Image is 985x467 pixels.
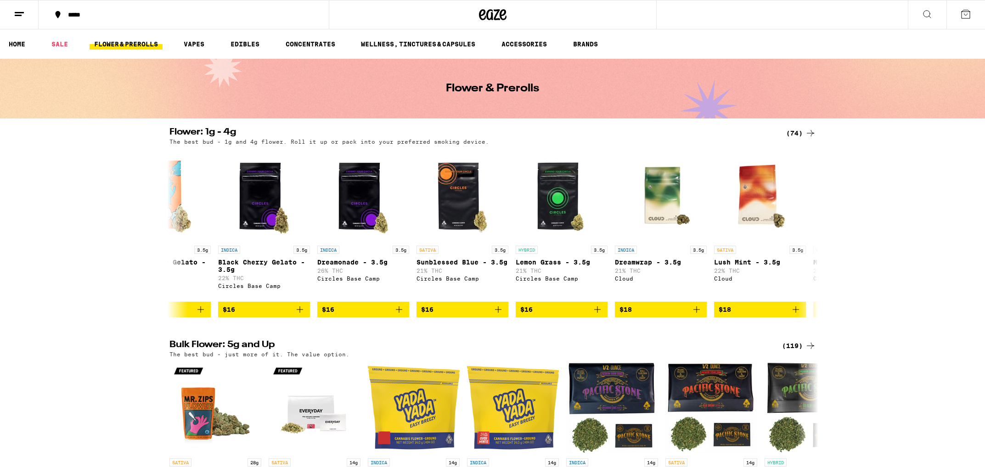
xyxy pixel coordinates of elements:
img: Pacific Stone - Blue Dream Pre-Ground - 14g [665,362,757,454]
h2: Bulk Flower: 5g and Up [169,340,771,351]
button: Add to bag [119,302,211,317]
p: INDICA [368,458,390,467]
button: Add to bag [615,302,707,317]
img: Circles Base Camp - Black Cherry Gelato - 3.5g [218,149,310,241]
p: Black Cherry Gelato - 3.5g [218,259,310,273]
a: HOME [4,39,30,50]
a: CONCENTRATES [281,39,340,50]
p: INDICA [317,246,339,254]
p: 3.5g [690,246,707,254]
p: SATIVA [714,246,736,254]
img: Circles Base Camp - Dreamonade - 3.5g [317,149,409,241]
a: Open page for Mochi Gelato - 3.5g from Cloud [813,149,905,302]
button: Add to bag [317,302,409,317]
p: SATIVA [417,246,439,254]
span: $16 [223,306,235,313]
div: Circles Base Camp [516,276,608,281]
p: 14g [743,458,757,467]
p: 3.5g [789,246,806,254]
p: INDICA [566,458,588,467]
a: (119) [782,340,816,351]
p: 3.5g [393,246,409,254]
a: FLOWER & PREROLLS [90,39,163,50]
p: 23% THC [119,275,211,281]
h2: Flower: 1g - 4g [169,128,771,139]
a: EDIBLES [226,39,264,50]
a: BRANDS [568,39,602,50]
div: Circles Base Camp [218,283,310,289]
p: 28g [248,458,261,467]
a: Open page for Lemon Grass - 3.5g from Circles Base Camp [516,149,608,302]
div: Anarchy [119,283,211,289]
div: Circles Base Camp [417,276,508,281]
div: Circles Base Camp [317,276,409,281]
p: 14g [545,458,559,467]
p: SATIVA [269,458,291,467]
p: 3.5g [194,246,211,254]
img: Cloud - Dreamwrap - 3.5g [615,149,707,241]
img: Circles Base Camp - Sunblessed Blue - 3.5g [417,149,508,241]
span: $16 [421,306,433,313]
p: 22% THC [218,275,310,281]
p: HYBRID [813,246,835,254]
p: 3.5g [293,246,310,254]
span: $18 [719,306,731,313]
p: 22% THC [714,268,806,274]
a: Open page for Dreamonade - 3.5g from Circles Base Camp [317,149,409,302]
div: Cloud [615,276,707,281]
button: Add to bag [218,302,310,317]
img: Anarchy - Lemon Cherry Gelato - 3.5g [119,149,211,241]
p: The best bud - just more of it. The value option. [169,351,349,357]
p: HYBRID [516,246,538,254]
p: 21% THC [615,268,707,274]
p: HYBRID [765,458,787,467]
a: (74) [786,128,816,139]
h1: Flower & Prerolls [446,83,539,94]
button: Add to bag [516,302,608,317]
p: Lemon Cherry Gelato - 3.5g [119,259,211,273]
p: Lemon Grass - 3.5g [516,259,608,266]
span: $16 [520,306,533,313]
span: $18 [818,306,830,313]
p: Dreamwrap - 3.5g [615,259,707,266]
p: Dreamonade - 3.5g [317,259,409,266]
img: Everyday - Apple Jack Pre-Ground - 14g [269,362,360,454]
img: Yada Yada - Gush Mints Pre-Ground - 14g [467,362,559,454]
button: Add to bag [813,302,905,317]
span: $18 [619,306,632,313]
button: Add to bag [417,302,508,317]
a: VAPES [179,39,209,50]
p: Lush Mint - 3.5g [714,259,806,266]
a: ACCESSORIES [497,39,552,50]
img: Cloud - Lush Mint - 3.5g [714,149,806,241]
p: 21% THC [516,268,608,274]
p: 26% THC [813,268,905,274]
p: Sunblessed Blue - 3.5g [417,259,508,266]
a: Open page for Lush Mint - 3.5g from Cloud [714,149,806,302]
p: INDICA [218,246,240,254]
img: Pacific Stone - 805 Glue Pre-Ground - 14g [765,362,856,454]
span: $16 [322,306,334,313]
p: 26% THC [317,268,409,274]
p: Mochi Gelato - 3.5g [813,259,905,266]
a: Open page for Dreamwrap - 3.5g from Cloud [615,149,707,302]
a: WELLNESS, TINCTURES & CAPSULES [356,39,480,50]
img: Cloud - Mochi Gelato - 3.5g [813,149,905,241]
button: Add to bag [714,302,806,317]
img: Pacific Stone - Wedding Cake Pre-Ground - 14g [566,362,658,454]
p: INDICA [467,458,489,467]
div: Cloud [813,276,905,281]
img: Circles Base Camp - Lemon Grass - 3.5g [516,149,608,241]
p: SATIVA [169,458,191,467]
p: 3.5g [492,246,508,254]
a: Open page for Lemon Cherry Gelato - 3.5g from Anarchy [119,149,211,302]
p: 3.5g [591,246,608,254]
img: Yada Yada - Glitter Bomb Pre-Ground - 14g [368,362,460,454]
p: 14g [347,458,360,467]
p: 14g [644,458,658,467]
img: Mr. Zips - Sunshine Punch - 28g [169,362,261,454]
p: 14g [446,458,460,467]
div: Cloud [714,276,806,281]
